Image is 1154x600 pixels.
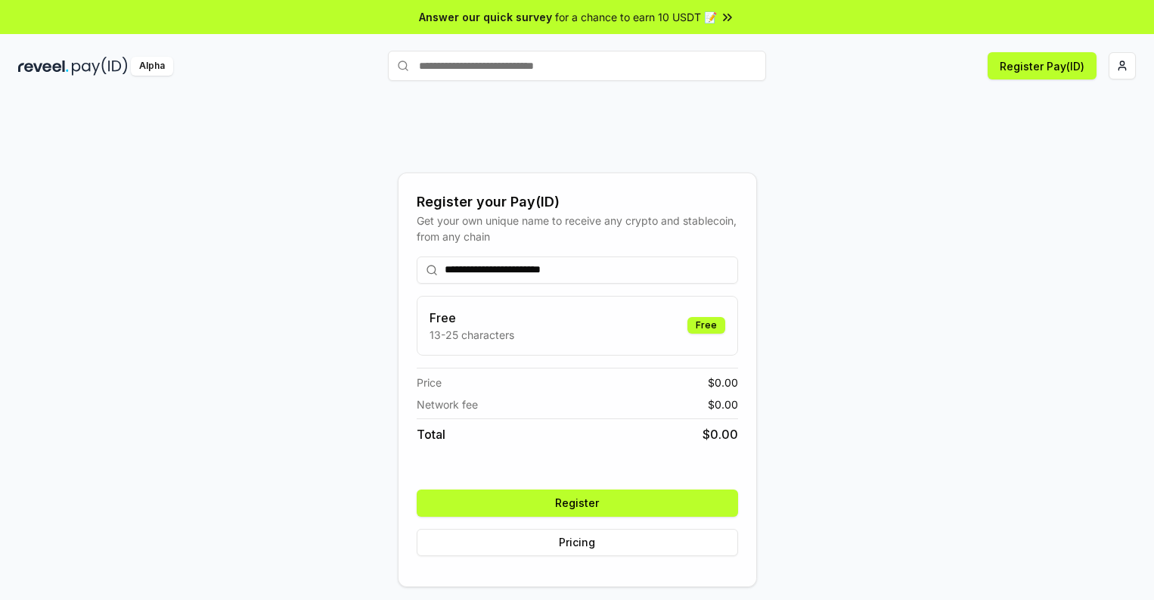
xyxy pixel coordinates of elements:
[18,57,69,76] img: reveel_dark
[555,9,717,25] span: for a chance to earn 10 USDT 📝
[419,9,552,25] span: Answer our quick survey
[131,57,173,76] div: Alpha
[417,191,738,213] div: Register your Pay(ID)
[703,425,738,443] span: $ 0.00
[687,317,725,334] div: Free
[417,490,738,517] button: Register
[430,327,514,343] p: 13-25 characters
[708,396,738,412] span: $ 0.00
[430,309,514,327] h3: Free
[988,52,1097,79] button: Register Pay(ID)
[417,375,442,390] span: Price
[417,529,738,556] button: Pricing
[417,213,738,244] div: Get your own unique name to receive any crypto and stablecoin, from any chain
[708,375,738,390] span: $ 0.00
[417,396,478,412] span: Network fee
[72,57,128,76] img: pay_id
[417,425,445,443] span: Total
